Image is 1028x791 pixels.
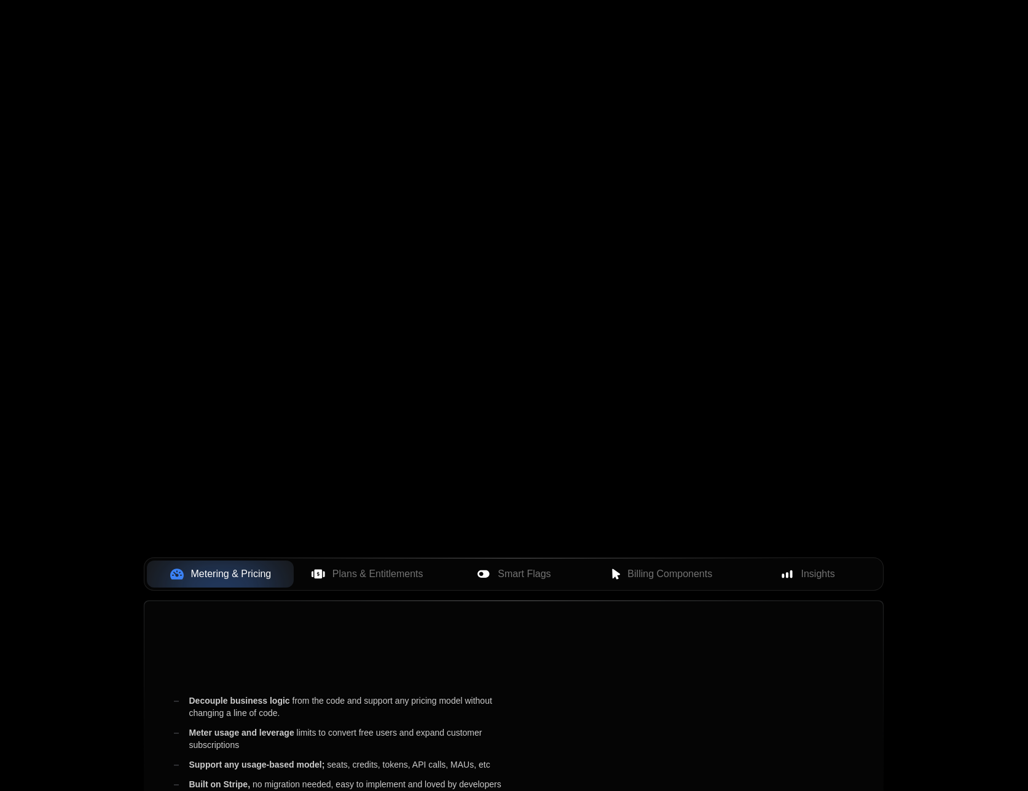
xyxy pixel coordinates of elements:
span: Meter usage and leverage [189,728,294,738]
span: Insights [801,567,835,581]
button: Metering & Pricing [147,561,294,588]
div: no migration needed, easy to implement and loved by developers [174,778,523,790]
span: Support any usage-based model; [189,760,324,769]
div: seats, credits, tokens, API calls, MAUs, etc [174,758,523,771]
span: Billing Components [627,567,712,581]
span: Plans & Entitlements [332,567,423,581]
span: Smart Flags [498,567,551,581]
div: from the code and support any pricing model without changing a line of code. [174,695,523,719]
span: Built on Stripe, [189,779,250,789]
div: limits to convert free users and expand customer subscriptions [174,726,523,751]
button: Plans & Entitlements [294,561,441,588]
button: Insights [734,561,881,588]
span: Decouple business logic [189,696,289,706]
span: Metering & Pricing [191,567,272,581]
button: Smart Flags [441,561,587,588]
button: Billing Components [587,561,734,588]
